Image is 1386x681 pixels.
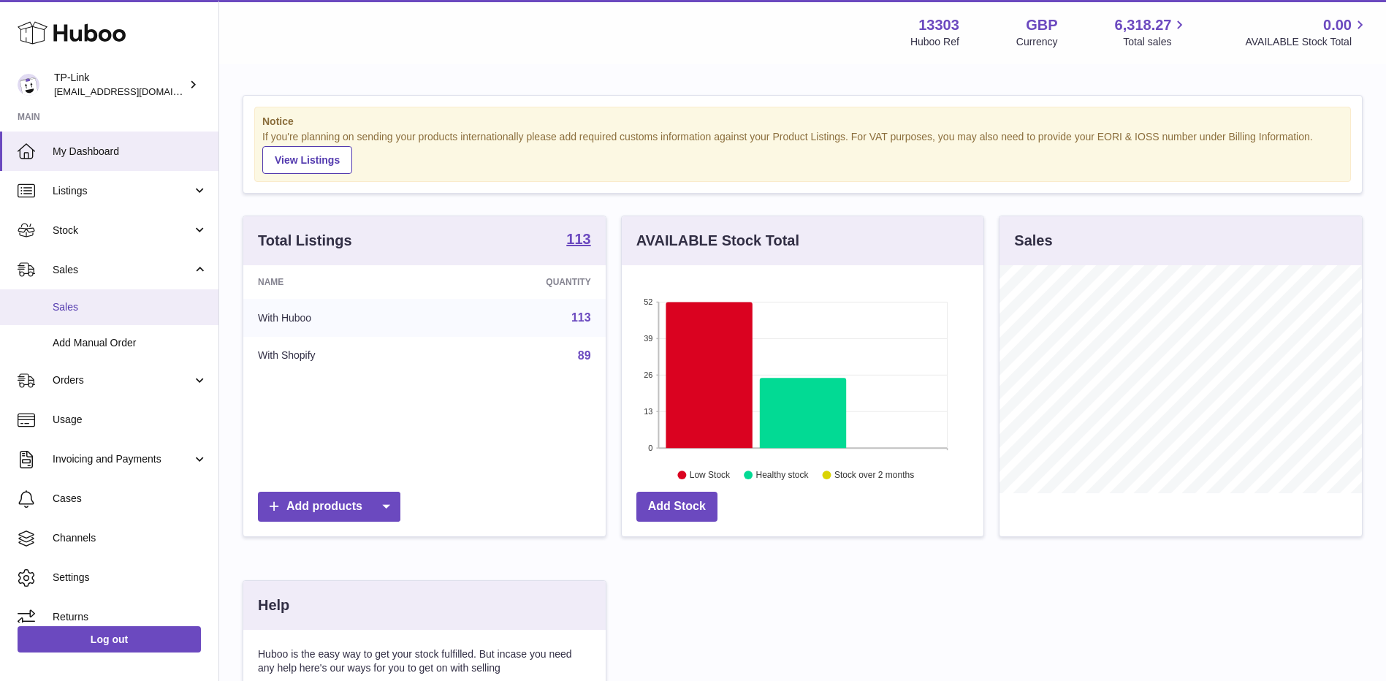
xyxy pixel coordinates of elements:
[53,300,207,314] span: Sales
[566,232,590,246] strong: 113
[690,470,731,480] text: Low Stock
[258,647,591,675] p: Huboo is the easy way to get your stock fulfilled. But incase you need any help here's our ways f...
[18,74,39,96] img: gaby.chen@tp-link.com
[53,145,207,159] span: My Dashboard
[1115,15,1172,35] span: 6,318.27
[644,334,652,343] text: 39
[566,232,590,249] a: 113
[53,610,207,624] span: Returns
[243,265,438,299] th: Name
[918,15,959,35] strong: 13303
[1323,15,1352,35] span: 0.00
[54,71,186,99] div: TP-Link
[644,297,652,306] text: 52
[53,184,192,198] span: Listings
[1123,35,1188,49] span: Total sales
[243,299,438,337] td: With Huboo
[910,35,959,49] div: Huboo Ref
[1014,231,1052,251] h3: Sales
[1026,15,1057,35] strong: GBP
[53,413,207,427] span: Usage
[53,452,192,466] span: Invoicing and Payments
[1016,35,1058,49] div: Currency
[834,470,914,480] text: Stock over 2 months
[54,85,215,97] span: [EMAIL_ADDRESS][DOMAIN_NAME]
[262,146,352,174] a: View Listings
[262,115,1343,129] strong: Notice
[1115,15,1189,49] a: 6,318.27 Total sales
[258,596,289,615] h3: Help
[571,311,591,324] a: 113
[53,571,207,585] span: Settings
[53,224,192,237] span: Stock
[53,373,192,387] span: Orders
[53,531,207,545] span: Channels
[636,492,717,522] a: Add Stock
[636,231,799,251] h3: AVAILABLE Stock Total
[1245,15,1368,49] a: 0.00 AVAILABLE Stock Total
[262,130,1343,174] div: If you're planning on sending your products internationally please add required customs informati...
[258,492,400,522] a: Add products
[438,265,605,299] th: Quantity
[648,444,652,452] text: 0
[53,336,207,350] span: Add Manual Order
[53,492,207,506] span: Cases
[18,626,201,653] a: Log out
[53,263,192,277] span: Sales
[1245,35,1368,49] span: AVAILABLE Stock Total
[644,407,652,416] text: 13
[644,370,652,379] text: 26
[578,349,591,362] a: 89
[258,231,352,251] h3: Total Listings
[755,470,809,480] text: Healthy stock
[243,337,438,375] td: With Shopify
